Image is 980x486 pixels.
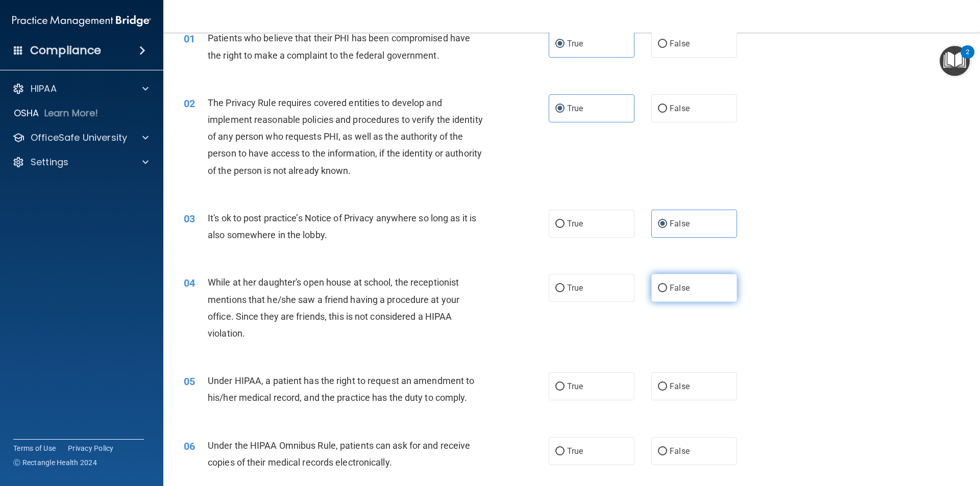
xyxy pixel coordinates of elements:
p: HIPAA [31,83,57,95]
span: The Privacy Rule requires covered entities to develop and implement reasonable policies and proce... [208,97,483,176]
span: False [670,39,690,48]
span: Patients who believe that their PHI has been compromised have the right to make a complaint to th... [208,33,470,60]
span: True [567,39,583,48]
span: False [670,381,690,391]
span: While at her daughter's open house at school, the receptionist mentions that he/she saw a friend ... [208,277,459,339]
span: True [567,219,583,228]
span: 05 [184,375,195,388]
input: True [555,285,565,292]
iframe: Drift Widget Chat Controller [929,416,968,454]
span: True [567,381,583,391]
span: True [567,446,583,456]
span: False [670,104,690,113]
a: Terms of Use [13,443,56,453]
span: False [670,446,690,456]
span: Under HIPAA, a patient has the right to request an amendment to his/her medical record, and the p... [208,375,474,403]
input: False [658,285,667,292]
span: False [670,219,690,228]
input: True [555,383,565,391]
span: False [670,283,690,293]
span: Under the HIPAA Omnibus Rule, patients can ask for and receive copies of their medical records el... [208,440,470,468]
a: HIPAA [12,83,149,95]
a: OfficeSafe University [12,132,149,144]
h4: Compliance [30,43,101,58]
input: False [658,383,667,391]
input: False [658,105,667,113]
span: 01 [184,33,195,45]
a: Settings [12,156,149,168]
input: False [658,448,667,455]
p: OfficeSafe University [31,132,127,144]
span: True [567,104,583,113]
input: True [555,448,565,455]
span: True [567,283,583,293]
img: PMB logo [12,11,151,31]
input: True [555,40,565,48]
input: False [658,40,667,48]
input: False [658,220,667,228]
input: True [555,220,565,228]
div: 2 [966,52,969,65]
span: It's ok to post practice’s Notice of Privacy anywhere so long as it is also somewhere in the lobby. [208,213,476,240]
p: Settings [31,156,68,168]
span: 06 [184,440,195,452]
button: Open Resource Center, 2 new notifications [940,46,970,76]
a: Privacy Policy [68,443,114,453]
span: 04 [184,277,195,289]
p: OSHA [14,107,39,119]
span: 03 [184,213,195,225]
input: True [555,105,565,113]
span: Ⓒ Rectangle Health 2024 [13,457,97,468]
span: 02 [184,97,195,110]
p: Learn More! [44,107,99,119]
